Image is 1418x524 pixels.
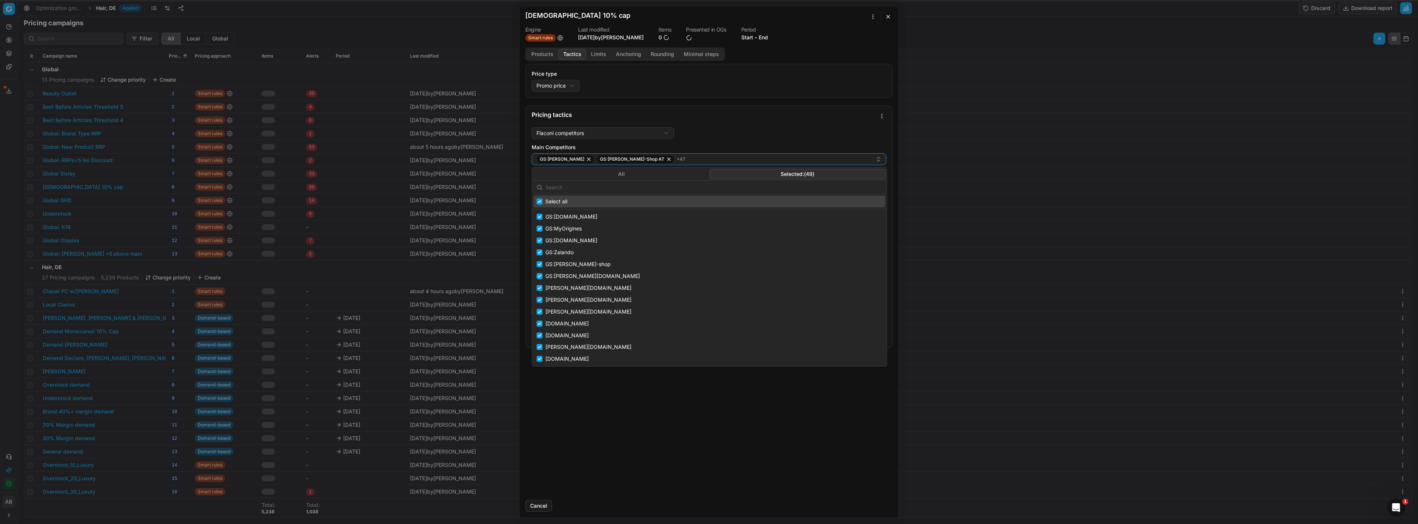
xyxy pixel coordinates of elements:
[755,34,757,41] span: -
[534,306,885,318] div: [PERSON_NAME][DOMAIN_NAME]
[677,156,685,162] span: + 47
[533,169,709,179] button: All
[536,130,584,137] div: Flaconi competitors
[532,70,886,78] label: Price type
[1387,499,1405,517] iframe: Intercom live chat
[525,500,552,512] button: Cancel
[534,330,885,341] div: [DOMAIN_NAME]
[534,211,885,223] div: GS:[DOMAIN_NAME]
[525,12,630,19] h2: [DEMOGRAPHIC_DATA] 10% cap
[534,235,885,246] div: GS:[DOMAIN_NAME]
[709,169,886,179] button: Selected: ( 49 )
[534,282,885,294] div: [PERSON_NAME][DOMAIN_NAME]
[525,34,556,42] span: Smart rules
[532,194,887,366] div: Suggestions
[741,27,768,32] dt: Period
[558,49,586,60] button: Tactics
[526,49,558,60] button: Products
[532,144,886,151] label: Main Competitors
[686,27,726,32] dt: Presented in OGs
[586,49,611,60] button: Limits
[659,27,671,32] dt: Items
[532,112,876,118] div: Pricing tactics
[578,27,644,32] dt: Last modified
[659,34,669,41] a: 0
[545,180,882,195] input: Search
[741,34,753,41] button: Start
[1402,499,1408,505] span: 1
[611,49,646,60] button: Anchoring
[646,49,679,60] button: Rounding
[534,294,885,306] div: [PERSON_NAME][DOMAIN_NAME]
[679,49,724,60] button: Minimal steps
[534,246,885,258] div: GS:Zalando
[534,258,885,270] div: GS:[PERSON_NAME]-shop
[600,156,664,162] span: GS:[PERSON_NAME]-Shop AT
[534,353,885,365] div: [DOMAIN_NAME]
[534,270,885,282] div: GS:[PERSON_NAME][DOMAIN_NAME]
[534,318,885,330] div: [DOMAIN_NAME]
[545,198,567,205] span: Select all
[525,27,563,32] dt: Engine
[532,153,886,165] button: GS:[PERSON_NAME]GS:[PERSON_NAME]-Shop AT+47
[759,34,768,41] button: End
[534,341,885,353] div: [PERSON_NAME][DOMAIN_NAME]
[540,156,584,162] span: GS:[PERSON_NAME]
[578,34,644,40] span: [DATE] by [PERSON_NAME]
[534,223,885,235] div: GS:MyOrigines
